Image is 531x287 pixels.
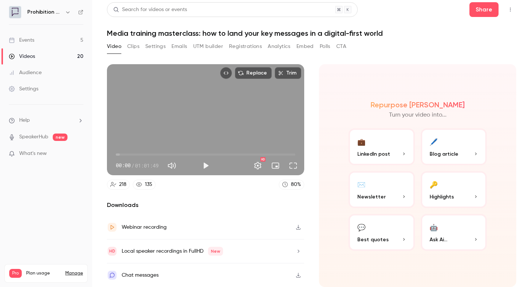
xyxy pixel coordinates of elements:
[504,4,516,15] button: Top Bar Actions
[371,100,465,109] h2: Repurpose [PERSON_NAME]
[220,67,232,79] button: Embed video
[27,8,62,16] h6: Prohibition PR
[268,158,283,173] button: Turn on miniplayer
[268,41,291,52] button: Analytics
[348,128,415,165] button: 💼LinkedIn post
[9,269,22,278] span: Pro
[208,247,223,256] span: New
[122,271,159,280] div: Chat messages
[107,180,130,190] a: 218
[9,37,34,44] div: Events
[127,41,139,52] button: Clips
[421,171,487,208] button: 🔑Highlights
[19,117,30,124] span: Help
[260,157,265,162] div: HD
[430,193,454,201] span: Highlights
[9,6,21,18] img: Prohibition PR
[421,128,487,165] button: 🖊️Blog article
[145,181,152,189] div: 135
[357,136,365,147] div: 💼
[74,151,83,157] iframe: Noticeable Trigger
[113,6,187,14] div: Search for videos or events
[430,150,458,158] span: Blog article
[107,201,304,210] h2: Downloads
[135,162,159,169] span: 01:01:49
[291,181,301,189] div: 80 %
[357,193,386,201] span: Newsletter
[145,41,166,52] button: Settings
[116,162,131,169] span: 00:00
[26,270,61,276] span: Plan usage
[122,247,223,256] div: Local speaker recordings in FullHD
[357,236,389,243] span: Best quotes
[193,41,223,52] button: UTM builder
[430,221,438,233] div: 🤖
[348,171,415,208] button: ✉️Newsletter
[279,180,304,190] a: 80%
[116,162,159,169] div: 00:00
[275,67,301,79] button: Trim
[286,158,301,173] button: Full screen
[9,53,35,60] div: Videos
[296,41,314,52] button: Embed
[198,158,213,173] button: Play
[122,223,167,232] div: Webinar recording
[389,111,447,120] p: Turn your video into...
[357,179,365,190] div: ✉️
[119,181,126,189] div: 218
[336,41,346,52] button: CTA
[430,236,447,243] span: Ask Ai...
[9,69,42,76] div: Audience
[107,29,516,38] h1: Media training masterclass: how to land your key messages in a digital-first world
[320,41,330,52] button: Polls
[65,270,83,276] a: Manage
[107,41,121,52] button: Video
[229,41,262,52] button: Registrations
[469,2,499,17] button: Share
[171,41,187,52] button: Emails
[9,117,83,124] li: help-dropdown-opener
[53,134,67,141] span: new
[357,221,365,233] div: 💬
[235,67,272,79] button: Replace
[19,133,48,141] a: SpeakerHub
[430,136,438,147] div: 🖊️
[164,158,179,173] button: Mute
[348,214,415,251] button: 💬Best quotes
[9,85,38,93] div: Settings
[19,150,47,158] span: What's new
[357,150,390,158] span: LinkedIn post
[133,180,156,190] a: 135
[421,214,487,251] button: 🤖Ask Ai...
[131,162,134,169] span: /
[430,179,438,190] div: 🔑
[250,158,265,173] button: Settings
